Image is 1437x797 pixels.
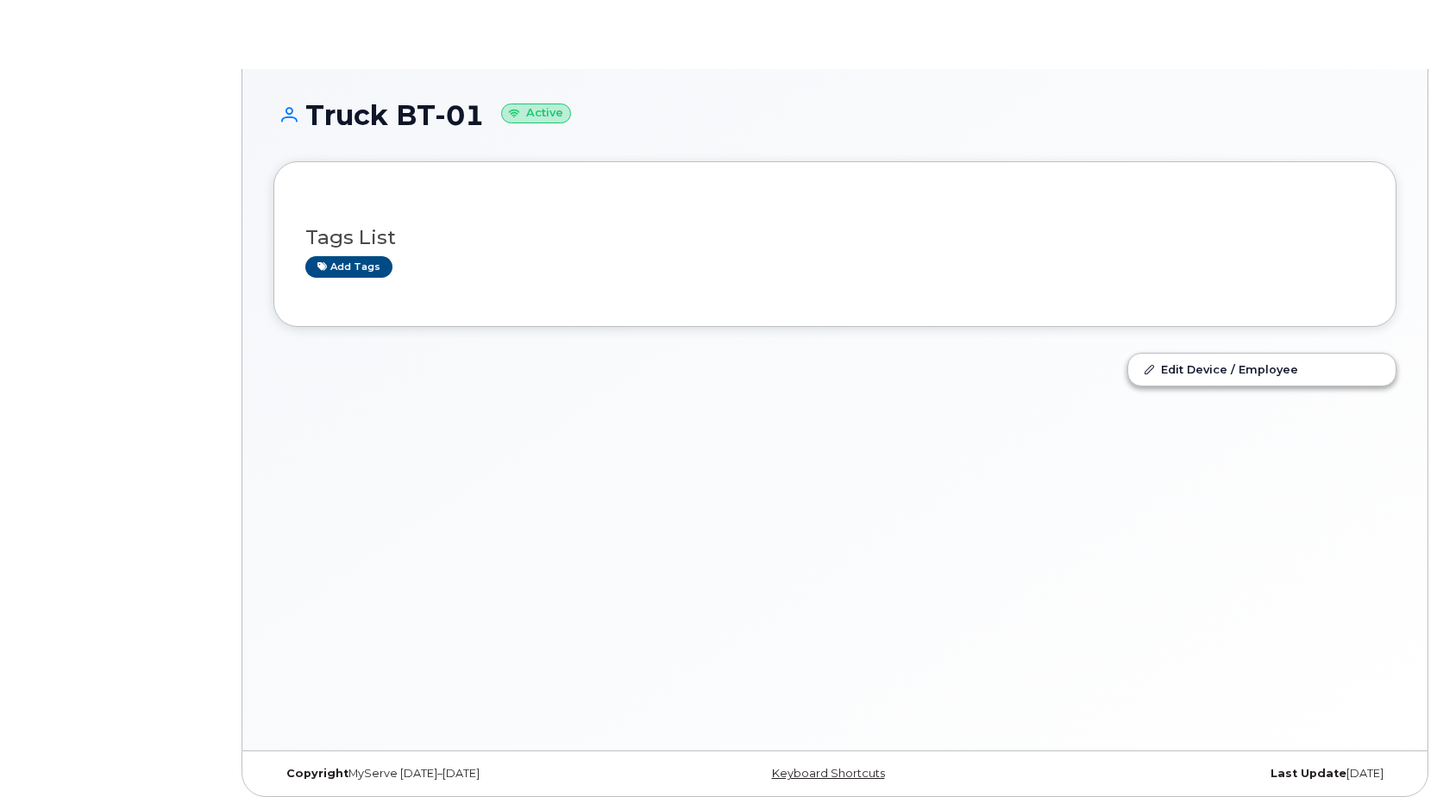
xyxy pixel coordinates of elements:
strong: Copyright [286,767,348,780]
a: Add tags [305,256,392,278]
div: MyServe [DATE]–[DATE] [273,767,648,781]
h3: Tags List [305,227,1365,248]
div: [DATE] [1022,767,1396,781]
strong: Last Update [1271,767,1346,780]
a: Keyboard Shortcuts [772,767,885,780]
h1: Truck BT-01 [273,100,1396,130]
small: Active [501,104,571,123]
a: Edit Device / Employee [1128,354,1396,385]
